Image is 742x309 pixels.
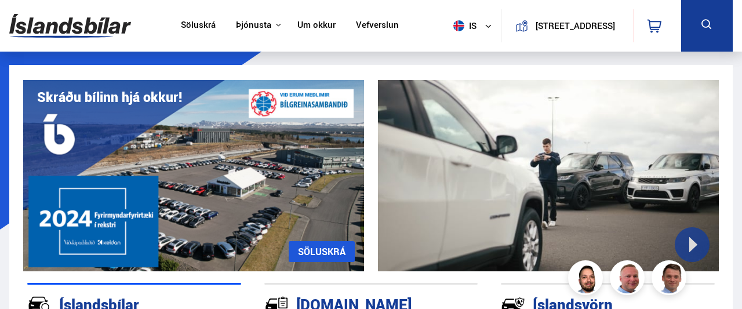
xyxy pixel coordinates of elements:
img: nhp88E3Fdnt1Opn2.png [570,262,605,297]
a: [STREET_ADDRESS] [508,9,626,42]
span: is [449,20,478,31]
img: svg+xml;base64,PHN2ZyB4bWxucz0iaHR0cDovL3d3dy53My5vcmcvMjAwMC9zdmciIHdpZHRoPSI1MTIiIGhlaWdodD0iNT... [453,20,464,31]
h1: Skráðu bílinn hjá okkur! [37,89,182,105]
a: Um okkur [297,20,336,32]
button: is [449,9,501,43]
button: [STREET_ADDRESS] [533,21,618,31]
img: G0Ugv5HjCgRt.svg [9,7,131,45]
button: Þjónusta [236,20,271,31]
img: siFngHWaQ9KaOqBr.png [612,262,646,297]
img: FbJEzSuNWCJXmdc-.webp [653,262,688,297]
img: eKx6w-_Home_640_.png [23,80,364,271]
a: SÖLUSKRÁ [289,241,355,262]
a: Söluskrá [181,20,216,32]
a: Vefverslun [356,20,399,32]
